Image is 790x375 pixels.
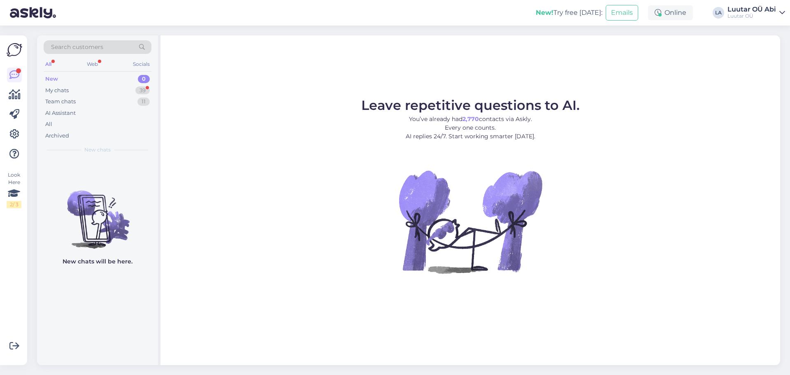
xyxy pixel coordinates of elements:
button: Emails [606,5,638,21]
div: 0 [138,75,150,83]
b: 2,770 [462,115,479,123]
img: Askly Logo [7,42,22,58]
img: No chats [37,176,158,250]
span: New chats [84,146,111,154]
div: Archived [45,132,69,140]
div: LA [713,7,724,19]
a: Luutar OÜ AbiLuutar OÜ [727,6,785,19]
div: 11 [137,98,150,106]
div: 2 / 3 [7,201,21,208]
div: Team chats [45,98,76,106]
span: Leave repetitive questions to AI. [361,97,580,113]
div: AI Assistant [45,109,76,117]
div: Luutar OÜ [727,13,776,19]
div: Online [648,5,693,20]
p: You’ve already had contacts via Askly. Every one counts. AI replies 24/7. Start working smarter [... [361,115,580,141]
div: My chats [45,86,69,95]
img: No Chat active [396,147,544,296]
p: New chats will be here. [63,257,132,266]
div: New [45,75,58,83]
div: Try free [DATE]: [536,8,602,18]
div: Luutar OÜ Abi [727,6,776,13]
span: Search customers [51,43,103,51]
div: Web [85,59,100,70]
div: Look Here [7,171,21,208]
div: 39 [135,86,150,95]
div: Socials [131,59,151,70]
div: All [44,59,53,70]
b: New! [536,9,553,16]
div: All [45,120,52,128]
